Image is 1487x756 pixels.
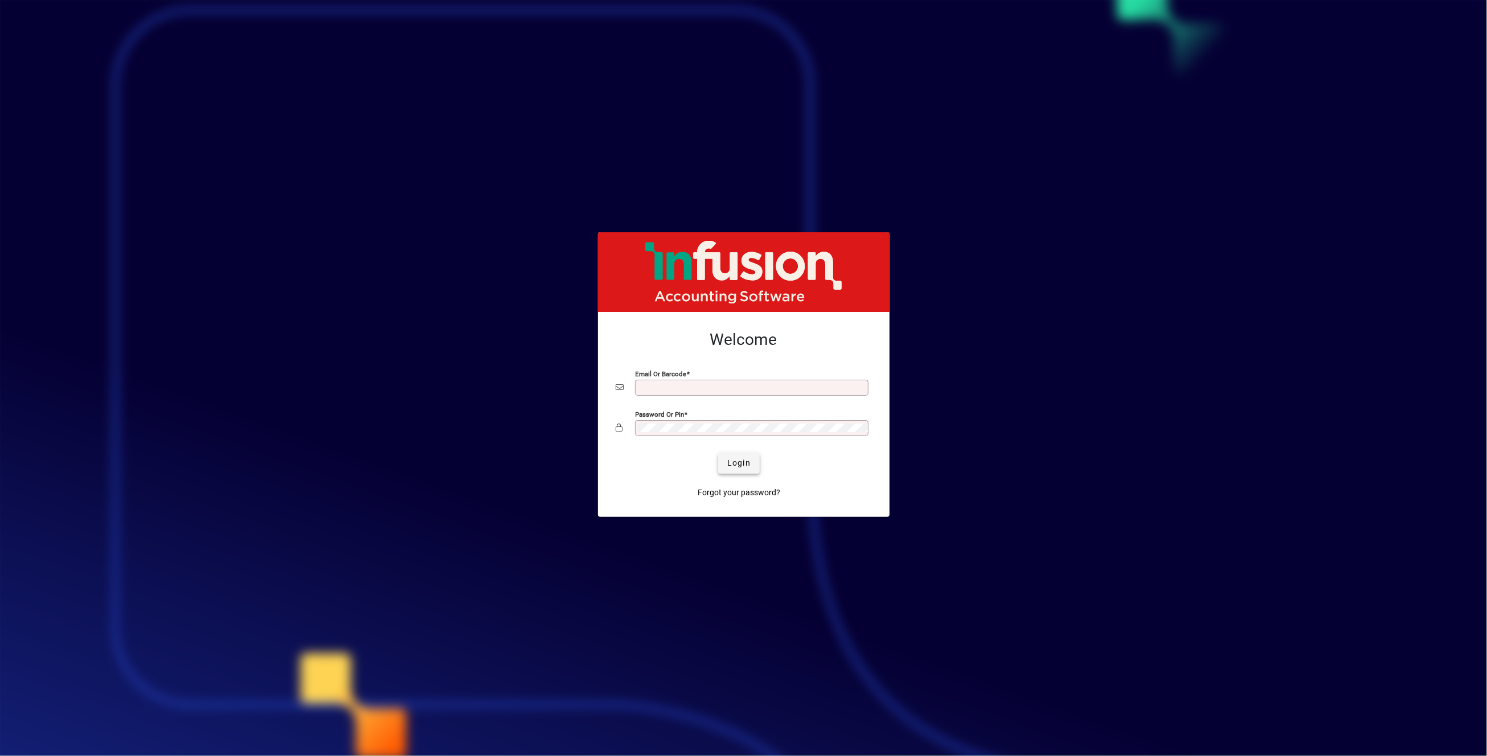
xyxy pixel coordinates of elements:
[636,410,685,418] mat-label: Password or Pin
[693,483,785,503] a: Forgot your password?
[698,487,780,499] span: Forgot your password?
[616,330,871,350] h2: Welcome
[718,453,760,474] button: Login
[636,369,687,377] mat-label: Email or Barcode
[727,457,751,469] span: Login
